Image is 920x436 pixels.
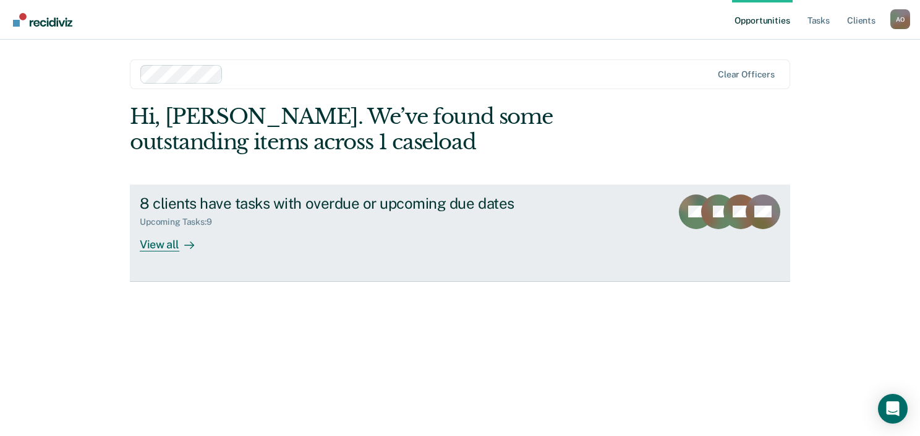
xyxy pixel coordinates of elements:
div: A O [890,9,910,29]
img: Recidiviz [13,13,72,27]
div: View all [140,227,209,251]
div: 8 clients have tasks with overdue or upcoming due dates [140,194,574,212]
button: Profile dropdown button [890,9,910,29]
a: 8 clients have tasks with overdue or upcoming due datesUpcoming Tasks:9View all [130,185,790,282]
div: Clear officers [718,69,775,80]
div: Open Intercom Messenger [878,394,908,424]
div: Upcoming Tasks : 9 [140,217,222,227]
div: Hi, [PERSON_NAME]. We’ve found some outstanding items across 1 caseload [130,104,658,155]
